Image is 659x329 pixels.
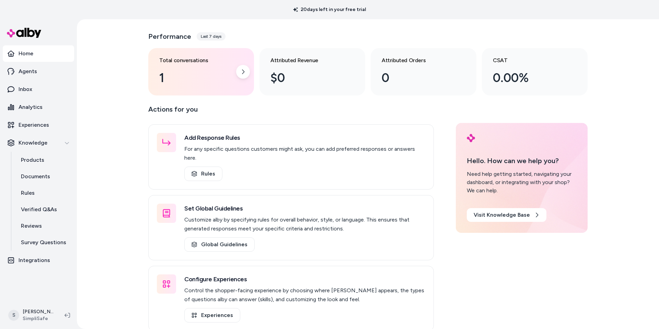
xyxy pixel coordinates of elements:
p: Integrations [19,256,50,264]
a: Experiences [3,117,74,133]
a: Attributed Orders 0 [371,48,476,95]
p: Inbox [19,85,32,93]
a: Integrations [3,252,74,269]
span: SimpliSafe [23,315,54,322]
h3: Total conversations [159,56,232,65]
p: Products [21,156,44,164]
a: Experiences [184,308,240,322]
div: Need help getting started, navigating your dashboard, or integrating with your shop? We can help. [467,170,577,195]
p: [PERSON_NAME] [23,308,54,315]
h3: Set Global Guidelines [184,204,425,213]
h3: Attributed Revenue [270,56,343,65]
p: Analytics [19,103,43,111]
h3: Configure Experiences [184,274,425,284]
button: S[PERSON_NAME]SimpliSafe [4,304,59,326]
a: Visit Knowledge Base [467,208,546,222]
p: Control the shopper-facing experience by choosing where [PERSON_NAME] appears, the types of quest... [184,286,425,304]
h3: Add Response Rules [184,133,425,143]
a: Inbox [3,81,74,98]
a: Documents [14,168,74,185]
img: alby Logo [467,134,475,142]
a: Reviews [14,218,74,234]
p: Documents [21,172,50,181]
p: Experiences [19,121,49,129]
a: Agents [3,63,74,80]
p: Verified Q&As [21,205,57,214]
h3: CSAT [493,56,566,65]
p: Survey Questions [21,238,66,247]
p: Home [19,49,33,58]
p: For any specific questions customers might ask, you can add preferred responses or answers here. [184,145,425,162]
img: alby Logo [7,28,41,38]
a: Attributed Revenue $0 [259,48,365,95]
p: Hello. How can we help you? [467,156,577,166]
a: Analytics [3,99,74,115]
p: Actions for you [148,104,434,120]
p: Reviews [21,222,42,230]
p: Rules [21,189,35,197]
a: Rules [14,185,74,201]
a: Home [3,45,74,62]
div: Last 7 days [197,32,226,41]
a: Rules [184,167,222,181]
button: Knowledge [3,135,74,151]
div: 1 [159,69,232,87]
p: Knowledge [19,139,47,147]
span: S [8,310,19,321]
a: Products [14,152,74,168]
h3: Attributed Orders [382,56,454,65]
a: Verified Q&As [14,201,74,218]
div: 0.00% [493,69,566,87]
a: Total conversations 1 [148,48,254,95]
a: CSAT 0.00% [482,48,588,95]
h3: Performance [148,32,191,41]
p: Agents [19,67,37,76]
a: Survey Questions [14,234,74,251]
div: $0 [270,69,343,87]
p: Customize alby by specifying rules for overall behavior, style, or language. This ensures that ge... [184,215,425,233]
p: 20 days left in your free trial [289,6,370,13]
div: 0 [382,69,454,87]
a: Global Guidelines [184,237,255,252]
